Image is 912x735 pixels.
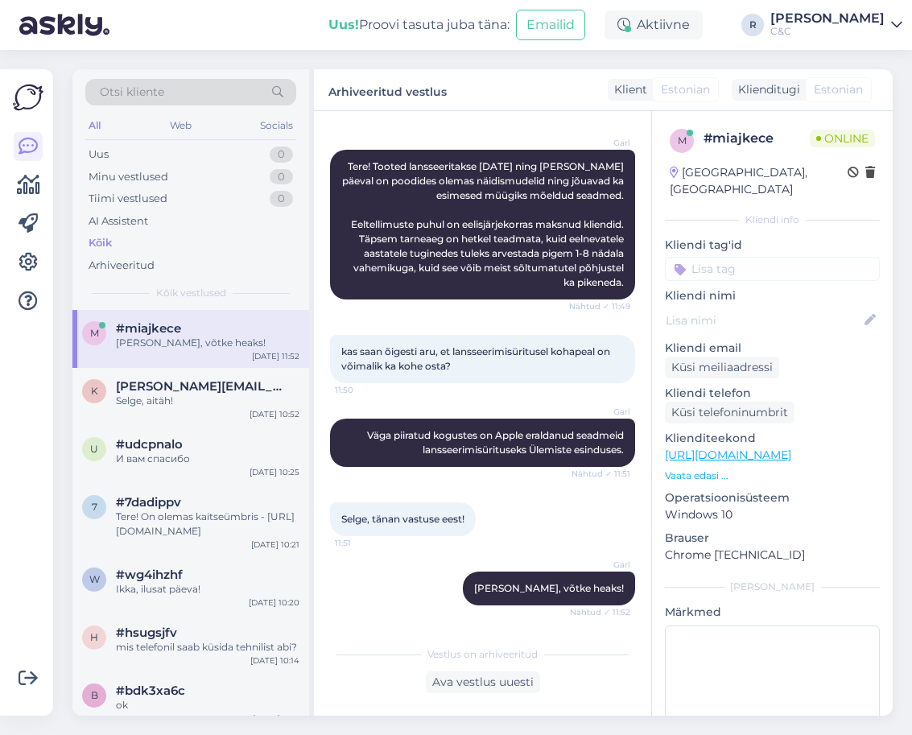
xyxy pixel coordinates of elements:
[741,14,764,36] div: R
[426,671,540,693] div: Ava vestlus uuesti
[341,513,464,525] span: Selge, tänan vastuse eest!
[335,537,395,549] span: 11:51
[665,506,880,523] p: Windows 10
[249,597,299,609] div: [DATE] 10:20
[116,495,181,510] span: #7dadippv
[665,448,791,462] a: [URL][DOMAIN_NAME]
[251,539,299,551] div: [DATE] 10:21
[665,469,880,483] p: Vaata edasi ...
[570,137,630,149] span: Garl
[516,10,585,40] button: Emailid
[270,191,293,207] div: 0
[116,437,183,452] span: #udcpnalo
[665,402,794,423] div: Küsi telefoninumbrit
[167,115,195,136] div: Web
[116,379,283,394] span: katrina.paas@gmail.com
[250,466,299,478] div: [DATE] 10:25
[704,129,810,148] div: # miajkece
[569,300,630,312] span: Nähtud ✓ 11:49
[116,452,299,466] div: И вам спасибо
[90,327,99,339] span: m
[116,568,183,582] span: #wg4ihzhf
[665,547,880,564] p: Chrome [TECHNICAL_ID]
[328,15,510,35] div: Proovi tasuta juba täna:
[91,385,98,397] span: k
[156,286,226,300] span: Kõik vestlused
[341,345,613,372] span: kas saan õigesti aru, et lansseerimisüritusel kohapeal on võimalik ka kohe osta?
[665,530,880,547] p: Brauser
[661,81,710,98] span: Estonian
[253,712,299,725] div: [DATE] 9:47
[328,17,359,32] b: Uus!
[116,582,299,597] div: Ikka, ilusat päeva!
[116,510,299,539] div: Tere! On olemas kaitseümbris - [URL][DOMAIN_NAME]
[89,213,148,229] div: AI Assistent
[770,12,902,38] a: [PERSON_NAME]C&C
[270,147,293,163] div: 0
[665,604,880,621] p: Märkmed
[116,683,185,698] span: #bdk3xa6c
[89,258,155,274] div: Arhiveeritud
[89,169,168,185] div: Minu vestlused
[89,573,100,585] span: w
[100,84,164,101] span: Otsi kliente
[770,25,885,38] div: C&C
[670,164,848,198] div: [GEOGRAPHIC_DATA], [GEOGRAPHIC_DATA]
[89,147,109,163] div: Uus
[90,631,98,643] span: h
[474,582,624,594] span: [PERSON_NAME], võtke heaks!
[608,81,647,98] div: Klient
[427,647,538,662] span: Vestlus on arhiveeritud
[678,134,687,147] span: m
[665,580,880,594] div: [PERSON_NAME]
[335,384,395,396] span: 11:50
[605,10,703,39] div: Aktiivne
[257,115,296,136] div: Socials
[570,468,630,480] span: Nähtud ✓ 11:51
[13,82,43,113] img: Askly Logo
[250,408,299,420] div: [DATE] 10:52
[116,336,299,350] div: [PERSON_NAME], võtke heaks!
[116,698,299,712] div: ok
[665,287,880,304] p: Kliendi nimi
[92,501,97,513] span: 7
[570,406,630,418] span: Garl
[116,321,181,336] span: #miajkece
[770,12,885,25] div: [PERSON_NAME]
[570,559,630,571] span: Garl
[665,340,880,357] p: Kliendi email
[90,443,98,455] span: u
[665,430,880,447] p: Klienditeekond
[91,689,98,701] span: b
[116,626,177,640] span: #hsugsjfv
[89,191,167,207] div: Tiimi vestlused
[665,213,880,227] div: Kliendi info
[116,394,299,408] div: Selge, aitäh!
[665,237,880,254] p: Kliendi tag'id
[250,654,299,667] div: [DATE] 10:14
[89,235,112,251] div: Kõik
[85,115,104,136] div: All
[665,385,880,402] p: Kliendi telefon
[570,606,630,618] span: Nähtud ✓ 11:52
[116,640,299,654] div: mis telefonil saab küsida tehnilist abi?
[814,81,863,98] span: Estonian
[666,312,861,329] input: Lisa nimi
[732,81,800,98] div: Klienditugi
[367,429,626,456] span: Väga piiratud kogustes on Apple eraldanud seadmeid lansseerimisürituseks Ülemiste esinduses.
[270,169,293,185] div: 0
[342,160,626,288] span: Tere! Tooted lansseeritakse [DATE] ning [PERSON_NAME] päeval on poodides olemas näidismudelid nin...
[665,257,880,281] input: Lisa tag
[665,357,779,378] div: Küsi meiliaadressi
[252,350,299,362] div: [DATE] 11:52
[810,130,875,147] span: Online
[328,79,447,101] label: Arhiveeritud vestlus
[665,489,880,506] p: Operatsioonisüsteem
